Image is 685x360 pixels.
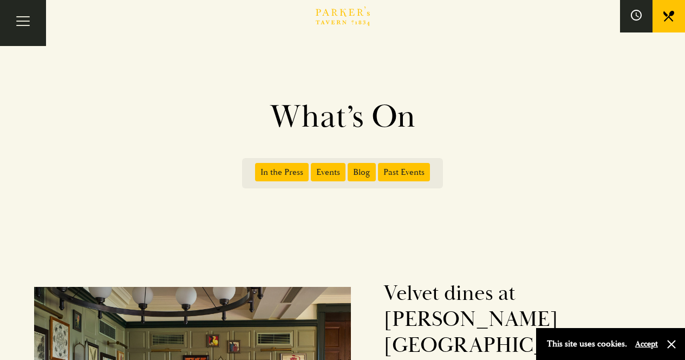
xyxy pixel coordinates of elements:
h1: What’s On [34,97,651,136]
button: Close and accept [666,339,677,350]
span: Blog [348,163,376,181]
span: Past Events [378,163,430,181]
span: In the Press [255,163,309,181]
span: Events [311,163,345,181]
button: Accept [635,339,658,349]
p: This site uses cookies. [547,336,627,352]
